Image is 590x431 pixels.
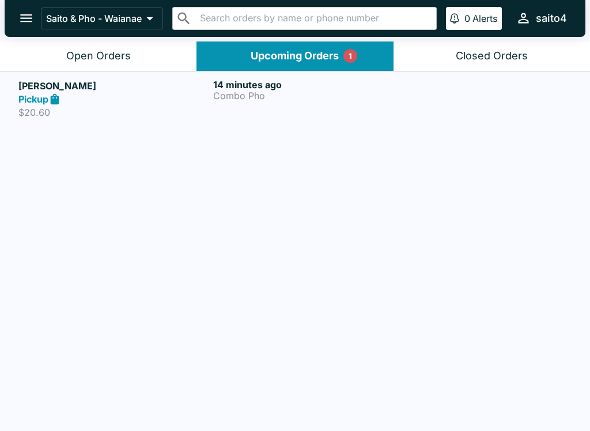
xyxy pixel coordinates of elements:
button: open drawer [12,3,41,33]
p: $20.60 [18,107,209,118]
button: Saito & Pho - Waianae [41,7,163,29]
h6: 14 minutes ago [213,79,403,90]
p: Alerts [472,13,497,24]
strong: Pickup [18,93,48,105]
p: 1 [349,50,352,62]
h5: [PERSON_NAME] [18,79,209,93]
div: Open Orders [66,50,131,63]
input: Search orders by name or phone number [196,10,432,27]
p: Combo Pho [213,90,403,101]
div: Upcoming Orders [251,50,339,63]
div: Closed Orders [456,50,528,63]
p: Saito & Pho - Waianae [46,13,142,24]
div: saito4 [536,12,567,25]
button: saito4 [511,6,572,31]
p: 0 [464,13,470,24]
